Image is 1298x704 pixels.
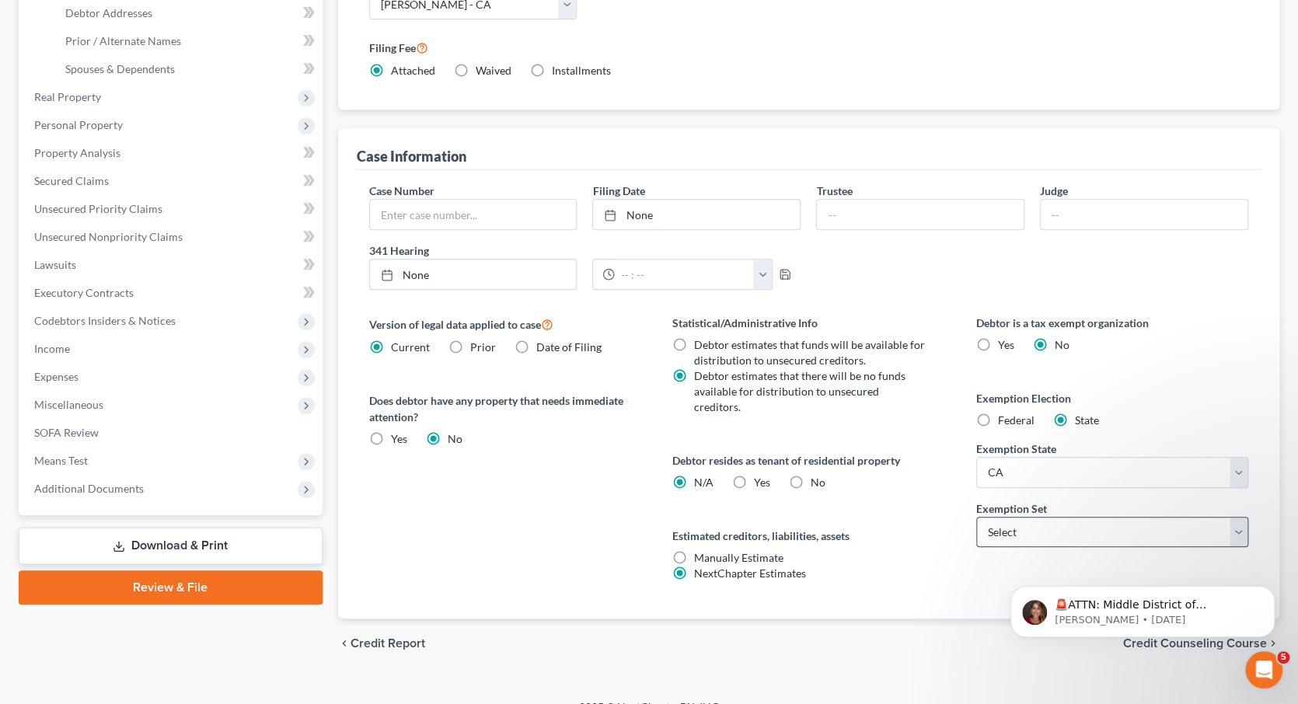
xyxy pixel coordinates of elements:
a: SOFA Review [22,419,323,447]
span: Unsecured Nonpriority Claims [34,230,183,243]
a: Download & Print [19,528,323,564]
span: NextChapter Estimates [694,566,806,580]
span: Debtor estimates that funds will be available for distribution to unsecured creditors. [694,338,925,367]
label: Trustee [816,183,852,199]
a: Review & File [19,570,323,605]
span: Date of Filing [536,340,602,354]
a: Unsecured Nonpriority Claims [22,223,323,251]
label: Version of legal data applied to case [369,315,642,333]
span: Manually Estimate [694,551,783,564]
span: Spouses & Dependents [65,62,175,75]
span: No [448,432,462,445]
span: Codebtors Insiders & Notices [34,314,176,327]
span: No [1055,338,1069,351]
span: State [1075,413,1099,427]
a: Spouses & Dependents [53,55,323,83]
span: Income [34,342,70,355]
label: Debtor resides as tenant of residential property [672,452,945,469]
a: Executory Contracts [22,279,323,307]
label: Filing Fee [369,38,1249,57]
label: Filing Date [592,183,644,199]
span: Current [391,340,430,354]
span: Debtor Addresses [65,6,152,19]
iframe: Intercom notifications message [987,553,1298,662]
div: Case Information [357,147,466,166]
a: None [370,260,577,289]
button: chevron_left Credit Report [338,637,425,650]
label: Case Number [369,183,434,199]
label: Judge [1040,183,1068,199]
input: -- [1041,200,1247,229]
label: Estimated creditors, liabilities, assets [672,528,945,544]
span: Miscellaneous [34,398,103,411]
span: Personal Property [34,118,123,131]
span: Secured Claims [34,174,109,187]
span: N/A [694,476,714,489]
span: Debtor estimates that there will be no funds available for distribution to unsecured creditors. [694,369,905,413]
span: Property Analysis [34,146,120,159]
span: Yes [754,476,770,489]
span: Attached [391,64,435,77]
span: Yes [998,338,1014,351]
span: Prior [470,340,496,354]
a: None [593,200,800,229]
span: Federal [998,413,1035,427]
label: 341 Hearing [361,242,809,259]
span: Executory Contracts [34,286,134,299]
a: Secured Claims [22,167,323,195]
a: Lawsuits [22,251,323,279]
span: Means Test [34,454,88,467]
label: Does debtor have any property that needs immediate attention? [369,392,642,425]
span: Expenses [34,370,79,383]
input: Enter case number... [370,200,577,229]
a: Unsecured Priority Claims [22,195,323,223]
span: Yes [391,432,407,445]
i: chevron_left [338,637,351,650]
span: Prior / Alternate Names [65,34,181,47]
span: Real Property [34,90,101,103]
label: Debtor is a tax exempt organization [976,315,1249,331]
label: Exemption Set [976,500,1047,517]
label: Exemption Election [976,390,1249,406]
label: Exemption State [976,441,1056,457]
span: Waived [476,64,511,77]
span: 5 [1277,651,1289,664]
span: Lawsuits [34,258,76,271]
span: No [811,476,825,489]
a: Property Analysis [22,139,323,167]
span: Credit Report [351,637,425,650]
a: Prior / Alternate Names [53,27,323,55]
label: Statistical/Administrative Info [672,315,945,331]
span: SOFA Review [34,426,99,439]
iframe: Intercom live chat [1245,651,1282,688]
input: -- [817,200,1024,229]
span: Installments [552,64,611,77]
input: -- : -- [615,260,754,289]
span: Additional Documents [34,482,144,495]
span: Unsecured Priority Claims [34,202,162,215]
